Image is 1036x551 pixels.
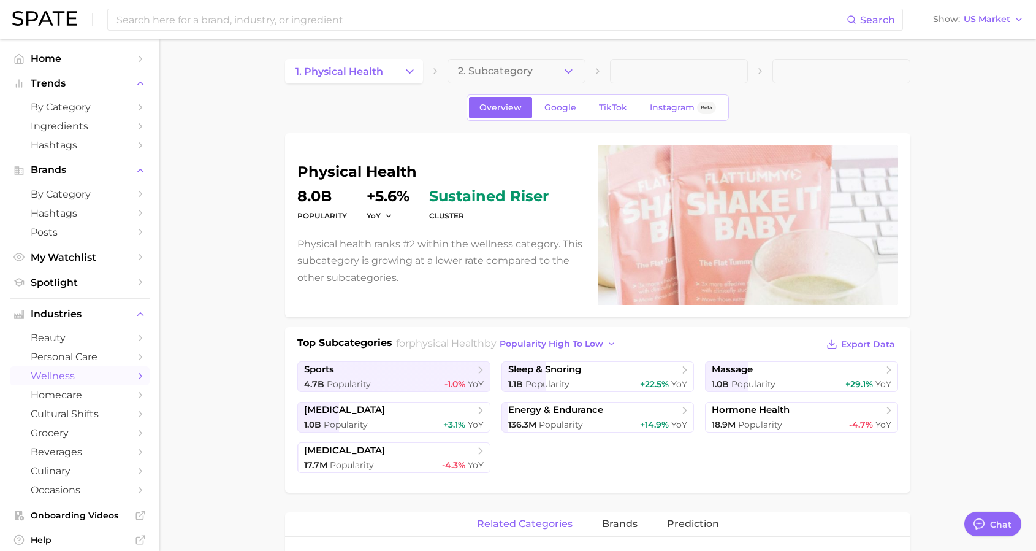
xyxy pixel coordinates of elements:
a: Hashtags [10,136,150,155]
span: +3.1% [443,419,465,430]
a: Home [10,49,150,68]
span: Hashtags [31,139,129,151]
span: Google [544,102,576,113]
span: popularity high to low [500,339,603,349]
span: cultural shifts [31,408,129,420]
a: Overview [469,97,532,118]
span: 1.0b [712,379,729,390]
a: 1. physical health [285,59,397,83]
span: YoY [671,379,687,390]
span: Brands [31,164,129,175]
button: YoY [367,210,393,221]
span: -4.7% [849,419,873,430]
dt: cluster [429,209,549,223]
span: Help [31,534,129,545]
span: beauty [31,332,129,344]
a: massage1.0b Popularity+29.1% YoY [705,361,898,392]
button: Change Category [397,59,423,83]
span: beverages [31,446,129,458]
span: YoY [468,379,484,390]
dd: +5.6% [367,189,409,204]
a: [MEDICAL_DATA]1.0b Popularity+3.1% YoY [297,402,490,433]
a: TikTok [588,97,638,118]
span: Trends [31,78,129,89]
span: 1.0b [304,419,321,430]
span: physical health [409,337,484,349]
a: [MEDICAL_DATA]17.7m Popularity-4.3% YoY [297,442,490,473]
a: cultural shifts [10,404,150,423]
span: 1. physical health [295,66,383,77]
dt: Popularity [297,209,347,223]
span: massage [712,364,753,376]
span: Popularity [731,379,775,390]
span: -4.3% [442,460,465,471]
a: Ingredients [10,117,150,136]
span: Home [31,53,129,64]
a: Posts [10,223,150,242]
span: [MEDICAL_DATA] [304,404,385,416]
a: grocery [10,423,150,442]
a: Hashtags [10,204,150,223]
span: sustained riser [429,189,549,204]
span: YoY [468,460,484,471]
span: YoY [468,419,484,430]
a: Onboarding Videos [10,506,150,525]
a: InstagramBeta [639,97,726,118]
span: wellness [31,370,129,382]
a: sleep & snoring1.1b Popularity+22.5% YoY [501,361,695,392]
span: Search [860,14,895,26]
h1: Top Subcategories [297,336,392,354]
span: -1.0% [444,379,465,390]
a: beauty [10,328,150,347]
span: for by [396,337,620,349]
input: Search here for a brand, industry, or ingredient [115,9,847,30]
span: [MEDICAL_DATA] [304,445,385,457]
span: Popularity [738,419,782,430]
span: Overview [479,102,522,113]
span: Instagram [650,102,695,113]
a: Help [10,531,150,549]
a: My Watchlist [10,248,150,267]
span: 2. Subcategory [458,66,533,77]
a: beverages [10,442,150,461]
img: SPATE [12,11,77,26]
span: 18.9m [712,419,736,430]
span: Hashtags [31,207,129,219]
span: TikTok [599,102,627,113]
span: Export Data [841,339,895,350]
span: Onboarding Videos [31,510,129,521]
span: +29.1% [845,379,873,390]
a: wellness [10,366,150,385]
a: sports4.7b Popularity-1.0% YoY [297,361,490,392]
span: 136.3m [508,419,536,430]
span: YoY [671,419,687,430]
a: energy & endurance136.3m Popularity+14.9% YoY [501,402,695,433]
button: 2. Subcategory [448,59,585,83]
a: culinary [10,461,150,480]
span: Popularity [330,460,374,471]
span: culinary [31,465,129,477]
span: occasions [31,484,129,496]
span: sleep & snoring [508,364,581,376]
span: by Category [31,101,129,113]
span: Posts [31,226,129,238]
h1: physical health [297,164,583,179]
button: Trends [10,74,150,93]
span: sports [304,364,334,376]
button: Export Data [823,336,898,353]
span: 4.7b [304,379,324,390]
p: Physical health ranks #2 within the wellness category. This subcategory is growing at a lower rat... [297,236,583,286]
button: popularity high to low [497,336,620,352]
span: Popularity [525,379,569,390]
button: Brands [10,161,150,179]
span: My Watchlist [31,252,129,263]
span: personal care [31,351,129,363]
a: by Category [10,98,150,117]
a: by Category [10,185,150,204]
span: 1.1b [508,379,523,390]
span: US Market [964,16,1010,23]
a: occasions [10,480,150,499]
span: Popularity [539,419,583,430]
a: hormone health18.9m Popularity-4.7% YoY [705,402,898,433]
span: Beta [701,102,712,113]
